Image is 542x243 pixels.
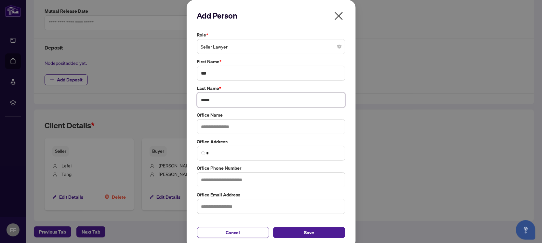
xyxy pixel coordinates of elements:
[197,31,345,38] label: Role
[226,227,240,238] span: Cancel
[197,227,269,238] button: Cancel
[516,220,535,240] button: Open asap
[201,40,341,53] span: Seller Lawyer
[337,45,341,49] span: close-circle
[201,151,205,155] img: search_icon
[197,164,345,172] label: Office Phone Number
[197,58,345,65] label: First Name
[197,191,345,198] label: Office Email Address
[334,11,344,21] span: close
[197,138,345,145] label: Office Address
[273,227,345,238] button: Save
[197,10,345,21] h2: Add Person
[197,85,345,92] label: Last Name
[304,227,314,238] span: Save
[197,111,345,119] label: Office Name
